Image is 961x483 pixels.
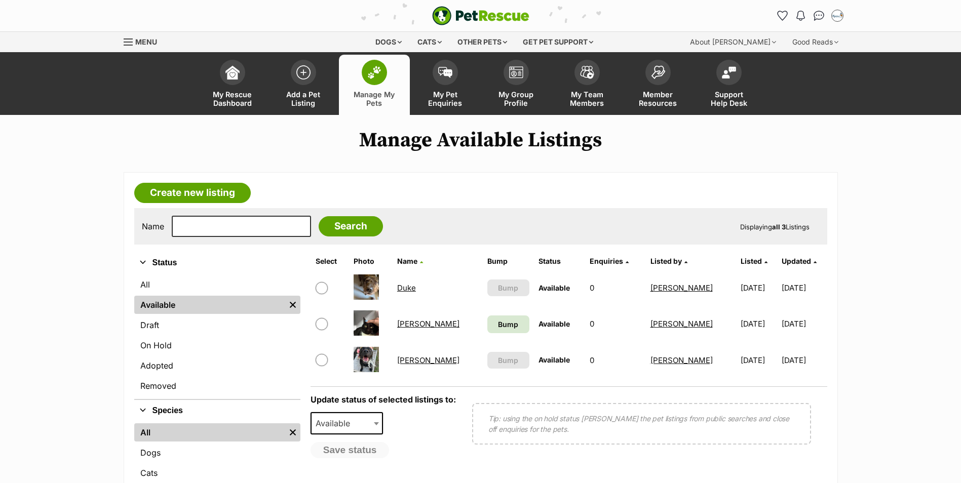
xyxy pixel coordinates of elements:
[722,66,736,78] img: help-desk-icon-fdf02630f3aa405de69fd3d07c3f3aa587a6932b1a1747fa1d2bba05be0121f9.svg
[832,11,842,21] img: Taylor Lalchere profile pic
[775,8,791,24] a: Favourites
[564,90,610,107] span: My Team Members
[741,257,762,265] span: Listed
[488,413,795,434] p: Tip: using the on hold status [PERSON_NAME] the pet listings from public searches and close off e...
[590,257,623,265] span: translation missing: en.admin.listings.index.attributes.enquiries
[397,257,423,265] a: Name
[737,343,781,378] td: [DATE]
[487,279,529,296] button: Bump
[296,65,311,79] img: add-pet-listing-icon-0afa8454b4691262ce3f59096e99ab1cd57d4a30225e0717b998d2c9b9846f56.svg
[197,55,268,115] a: My Rescue Dashboard
[552,55,623,115] a: My Team Members
[829,8,845,24] button: My account
[740,223,810,231] span: Displaying Listings
[135,37,157,46] span: Menu
[134,404,300,417] button: Species
[311,394,456,405] label: Update status of selected listings to:
[450,32,514,52] div: Other pets
[438,67,452,78] img: pet-enquiries-icon-7e3ad2cf08bfb03b45e93fb7055b45f3efa6380592205ae92323e6603595dc1f.svg
[811,8,827,24] a: Conversations
[142,222,164,231] label: Name
[268,55,339,115] a: Add a Pet Listing
[397,283,416,293] a: Duke
[281,90,326,107] span: Add a Pet Listing
[793,8,809,24] button: Notifications
[134,296,285,314] a: Available
[498,283,518,293] span: Bump
[590,257,629,265] a: Enquiries
[285,423,300,441] a: Remove filter
[422,90,468,107] span: My Pet Enquiries
[350,253,392,269] th: Photo
[737,306,781,341] td: [DATE]
[775,8,845,24] ul: Account quick links
[785,32,845,52] div: Good Reads
[134,273,300,399] div: Status
[367,66,381,79] img: manage-my-pets-icon-02211641906a0b7f246fdf0571729dbe1e7629f14944591b6c1af311fb30b64b.svg
[134,356,300,375] a: Adopted
[782,270,826,305] td: [DATE]
[410,32,449,52] div: Cats
[539,319,570,328] span: Available
[368,32,409,52] div: Dogs
[487,352,529,369] button: Bump
[134,464,300,482] a: Cats
[397,355,459,365] a: [PERSON_NAME]
[483,253,533,269] th: Bump
[516,32,600,52] div: Get pet support
[650,257,682,265] span: Listed by
[134,423,285,441] a: All
[210,90,255,107] span: My Rescue Dashboard
[352,90,397,107] span: Manage My Pets
[586,343,645,378] td: 0
[741,257,767,265] a: Listed
[481,55,552,115] a: My Group Profile
[225,65,240,79] img: dashboard-icon-eb2f2d2d3e046f16d808141f083e7271f6b2e854fb5c12c21221c1fb7104beca.svg
[635,90,681,107] span: Member Resources
[397,319,459,329] a: [PERSON_NAME]
[312,416,360,430] span: Available
[796,11,804,21] img: notifications-46538b983faf8c2785f20acdc204bb7945ddae34d4c08c2a6579f10ce5e182be.svg
[683,32,783,52] div: About [PERSON_NAME]
[509,66,523,78] img: group-profile-icon-3fa3cf56718a62981997c0bc7e787c4b2cf8bcc04b72c1350f741eb67cf2f40e.svg
[432,6,529,25] a: PetRescue
[772,223,786,231] strong: all 3
[498,355,518,366] span: Bump
[134,336,300,354] a: On Hold
[650,319,713,329] a: [PERSON_NAME]
[311,442,390,458] button: Save status
[539,355,570,364] span: Available
[134,275,300,294] a: All
[782,343,826,378] td: [DATE]
[134,183,251,203] a: Create new listing
[586,270,645,305] td: 0
[397,257,417,265] span: Name
[319,216,383,236] input: Search
[410,55,481,115] a: My Pet Enquiries
[124,32,164,50] a: Menu
[694,55,764,115] a: Support Help Desk
[134,377,300,395] a: Removed
[737,270,781,305] td: [DATE]
[814,11,824,21] img: chat-41dd97257d64d25036548639549fe6c8038ab92f7586957e7f3b1b290dea8141.svg
[134,316,300,334] a: Draft
[432,6,529,25] img: logo-e224e6f780fb5917bec1dbf3a21bbac754714ae5b6737aabdf751b685950b380.svg
[498,319,518,330] span: Bump
[782,306,826,341] td: [DATE]
[650,355,713,365] a: [PERSON_NAME]
[623,55,694,115] a: Member Resources
[285,296,300,314] a: Remove filter
[586,306,645,341] td: 0
[134,444,300,462] a: Dogs
[651,65,665,79] img: member-resources-icon-8e73f808a243e03378d46382f2149f9095a855e16c252ad45f914b54edf8863c.svg
[782,257,811,265] span: Updated
[493,90,539,107] span: My Group Profile
[650,283,713,293] a: [PERSON_NAME]
[650,257,687,265] a: Listed by
[580,66,594,79] img: team-members-icon-5396bd8760b3fe7c0b43da4ab00e1e3bb1a5d9ba89233759b79545d2d3fc5d0d.svg
[339,55,410,115] a: Manage My Pets
[706,90,752,107] span: Support Help Desk
[312,253,349,269] th: Select
[487,315,529,333] a: Bump
[311,412,383,434] span: Available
